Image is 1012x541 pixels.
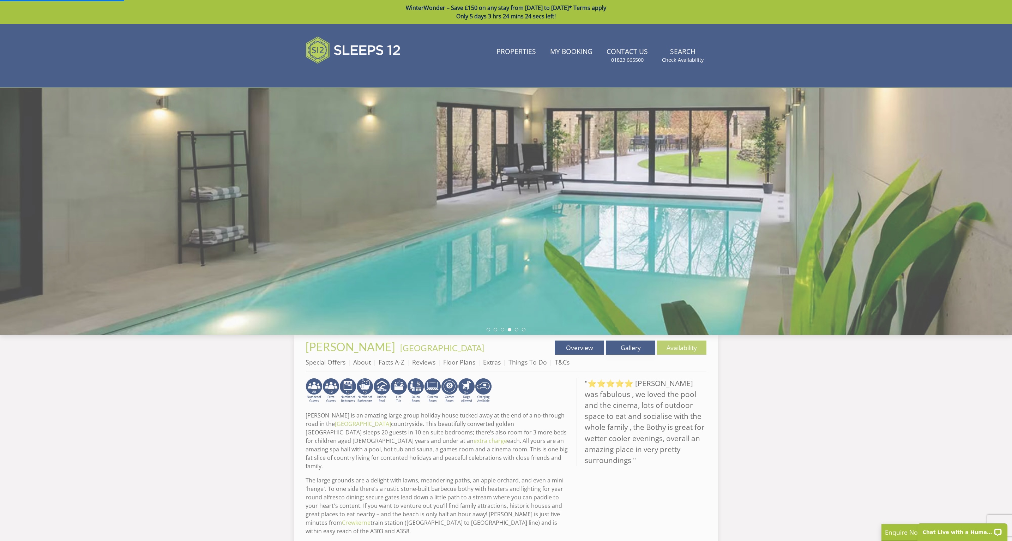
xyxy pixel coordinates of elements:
img: Sleeps 12 [306,32,401,68]
img: AD_4nXcpX5uDwed6-YChlrI2BYOgXwgg3aqYHOhRm0XfZB-YtQW2NrmeCr45vGAfVKUq4uWnc59ZmEsEzoF5o39EWARlT1ewO... [390,378,407,403]
p: The large grounds are a delight with lawns, meandering paths, an apple orchard, and even a mini '... [306,476,571,535]
a: [GEOGRAPHIC_DATA] [335,420,391,428]
a: Reviews [412,358,435,366]
img: AD_4nXd2nb48xR8nvNoM3_LDZbVoAMNMgnKOBj_-nFICa7dvV-HbinRJhgdpEvWfsaax6rIGtCJThxCG8XbQQypTL5jAHI8VF... [424,378,441,403]
p: [PERSON_NAME] is an amazing large group holiday house tucked away at the end of a no-through road... [306,411,571,470]
a: [GEOGRAPHIC_DATA] [400,343,484,353]
small: Check Availability [662,56,704,64]
blockquote: "⭐⭐⭐⭐⭐ [PERSON_NAME] was fabulous , we loved the pool and the cinema, lots of outdoor space to ea... [577,378,706,466]
iframe: LiveChat chat widget [913,519,1012,541]
a: Crewkerne [342,519,371,527]
a: T&Cs [555,358,570,366]
a: [PERSON_NAME] [306,340,397,354]
a: Things To Do [508,358,547,366]
a: My Booking [547,44,595,60]
img: AD_4nXfvn8RXFi48Si5WD_ef5izgnipSIXhRnV2E_jgdafhtv5bNmI08a5B0Z5Dh6wygAtJ5Dbjjt2cCuRgwHFAEvQBwYj91q... [356,378,373,403]
a: Overview [555,341,604,355]
a: Availability [657,341,706,355]
a: Properties [494,44,539,60]
a: About [353,358,371,366]
img: AD_4nXex3qvy3sy6BM-Br1RXWWSl0DFPk6qVqJlDEOPMeFX_TIH0N77Wmmkf8Pcs8dCh06Ybzq_lkzmDAO5ABz7s_BDarUBnZ... [306,378,323,403]
a: Extras [483,358,501,366]
a: extra charge [474,437,507,445]
a: SearchCheck Availability [659,44,706,67]
img: AD_4nXdrZMsjcYNLGsKuA84hRzvIbesVCpXJ0qqnwZoX5ch9Zjv73tWe4fnFRs2gJ9dSiUubhZXckSJX_mqrZBmYExREIfryF... [441,378,458,403]
img: AD_4nXfZxIz6BQB9SA1qRR_TR-5tIV0ZeFY52bfSYUXaQTY3KXVpPtuuoZT3Ql3RNthdyy4xCUoonkMKBfRi__QKbC4gcM_TO... [339,378,356,403]
p: Enquire Now [885,528,991,537]
a: Special Offers [306,358,345,366]
small: 01823 665500 [611,56,644,64]
span: - [397,343,484,353]
a: Facts A-Z [379,358,404,366]
img: AD_4nXdjbGEeivCGLLmyT_JEP7bTfXsjgyLfnLszUAQeQ4RcokDYHVBt5R8-zTDbAVICNoGv1Dwc3nsbUb1qR6CAkrbZUeZBN... [407,378,424,403]
iframe: Customer reviews powered by Trustpilot [302,72,376,78]
a: Floor Plans [443,358,475,366]
img: AD_4nXfVJ1m9w4EMMbFjuD7zUgI0tuAFSIqlFBxnoOORi2MjIyaBJhe_C7my_EDccl4s4fHEkrSKwLb6ZhQ-Uxcdi3V3QSydP... [458,378,475,403]
img: AD_4nXcnT2OPG21WxYUhsl9q61n1KejP7Pk9ESVM9x9VetD-X_UXXoxAKaMRZGYNcSGiAsmGyKm0QlThER1osyFXNLmuYOVBV... [475,378,492,403]
span: [PERSON_NAME] [306,340,395,354]
a: Gallery [606,341,655,355]
span: Only 5 days 3 hrs 24 mins 24 secs left! [456,12,556,20]
img: AD_4nXeXCOE_OdmEy92lFEB9p7nyvg-9T1j8Q7yQMnDgopRzbTNR3Fwoz3levE1lBACinI3iQWtmcm3GLYMw3-AC-bi-kylLi... [323,378,339,403]
img: AD_4nXei2dp4L7_L8OvME76Xy1PUX32_NMHbHVSts-g-ZAVb8bILrMcUKZI2vRNdEqfWP017x6NFeUMZMqnp0JYknAB97-jDN... [373,378,390,403]
a: Contact Us01823 665500 [604,44,651,67]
